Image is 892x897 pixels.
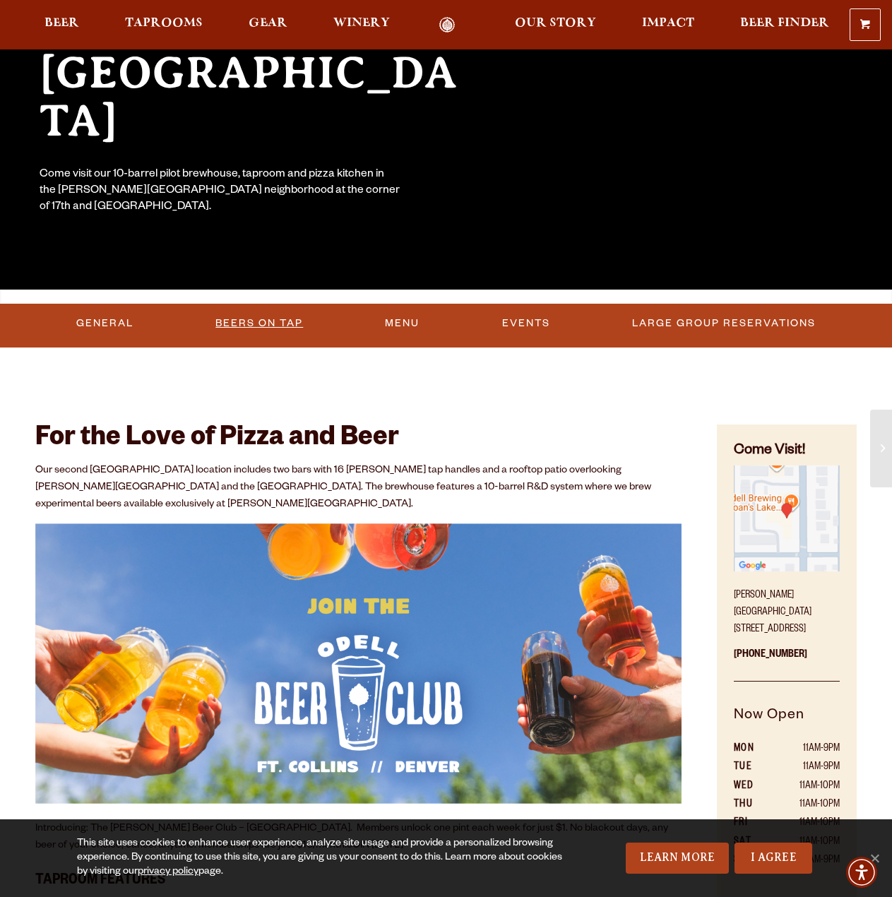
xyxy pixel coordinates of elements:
a: privacy policy [138,867,198,878]
span: Gear [249,18,287,29]
a: Gear [239,17,297,33]
h2: For the Love of Pizza and Beer [35,424,682,456]
td: 11AM-10PM [770,814,840,833]
span: Our Story [515,18,596,29]
div: Come visit our 10-barrel pilot brewhouse, taproom and pizza kitchen in the [PERSON_NAME][GEOGRAPH... [40,167,401,216]
td: 11AM-9PM [770,740,840,759]
a: Find on Google Maps (opens in a new window) [734,564,840,576]
a: General [71,307,139,340]
span: Impact [642,18,694,29]
span: Winery [333,18,390,29]
a: Beers On Tap [210,307,309,340]
p: Our second [GEOGRAPHIC_DATA] location includes two bars with 16 [PERSON_NAME] tap handles and a r... [35,463,682,513]
a: Beer Finder [731,17,838,33]
a: Events [496,307,556,340]
div: Accessibility Menu [846,857,877,888]
p: [PERSON_NAME][GEOGRAPHIC_DATA] [STREET_ADDRESS] [734,579,840,638]
h2: [PERSON_NAME][GEOGRAPHIC_DATA] [40,1,480,145]
span: Beer [44,18,79,29]
th: FRI [734,814,770,833]
td: 11AM-10PM [770,796,840,814]
a: Taprooms [116,17,212,33]
a: Large Group Reservations [626,307,821,340]
a: Menu [379,307,425,340]
a: Learn More [626,843,730,874]
h5: Now Open [734,705,840,740]
span: Taprooms [125,18,203,29]
th: WED [734,778,770,796]
img: Odell Beer Club [35,523,682,804]
th: TUE [734,759,770,777]
a: I Agree [735,843,812,874]
a: Our Story [506,17,605,33]
img: Small thumbnail of location on map [734,465,840,571]
a: Odell Home [421,17,474,33]
div: This site uses cookies to enhance user experience, analyze site usage and provide a personalized ... [77,837,570,879]
p: [PHONE_NUMBER] [734,638,840,682]
a: Beer [35,17,88,33]
th: THU [734,796,770,814]
th: MON [734,740,770,759]
td: 11AM-9PM [770,759,840,777]
a: Impact [633,17,703,33]
h4: Come Visit! [734,441,840,462]
a: Winery [324,17,399,33]
span: Beer Finder [740,18,829,29]
td: 11AM-10PM [770,778,840,796]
